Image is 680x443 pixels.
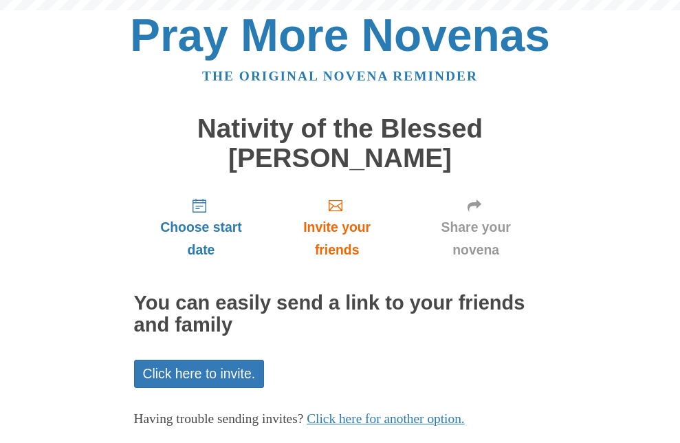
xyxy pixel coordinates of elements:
[134,411,304,426] span: Having trouble sending invites?
[268,186,405,268] a: Invite your friends
[419,216,533,261] span: Share your novena
[134,292,547,336] h2: You can easily send a link to your friends and family
[202,69,478,83] a: The original novena reminder
[130,10,550,61] a: Pray More Novenas
[406,186,547,268] a: Share your novena
[307,411,465,426] a: Click here for another option.
[282,216,391,261] span: Invite your friends
[148,216,255,261] span: Choose start date
[134,114,547,173] h1: Nativity of the Blessed [PERSON_NAME]
[134,360,265,388] a: Click here to invite.
[134,186,269,268] a: Choose start date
